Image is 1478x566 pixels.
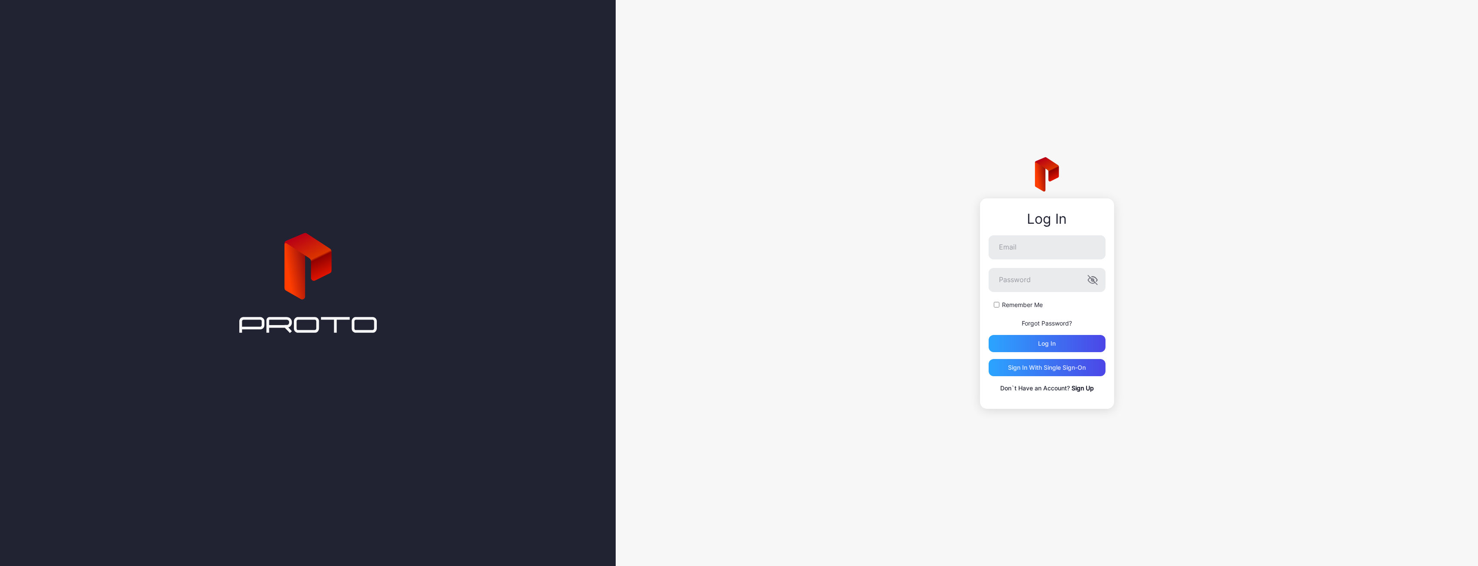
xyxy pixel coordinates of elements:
a: Sign Up [1072,384,1094,392]
button: Sign in With Single Sign-On [989,359,1105,376]
button: Password [1087,275,1098,285]
a: Forgot Password? [1022,320,1072,327]
p: Don`t Have an Account? [989,383,1105,393]
input: Email [989,235,1105,259]
div: Sign in With Single Sign-On [1008,364,1086,371]
div: Log In [989,211,1105,227]
button: Log in [989,335,1105,352]
div: Log in [1038,340,1056,347]
input: Password [989,268,1105,292]
label: Remember Me [1002,301,1043,309]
